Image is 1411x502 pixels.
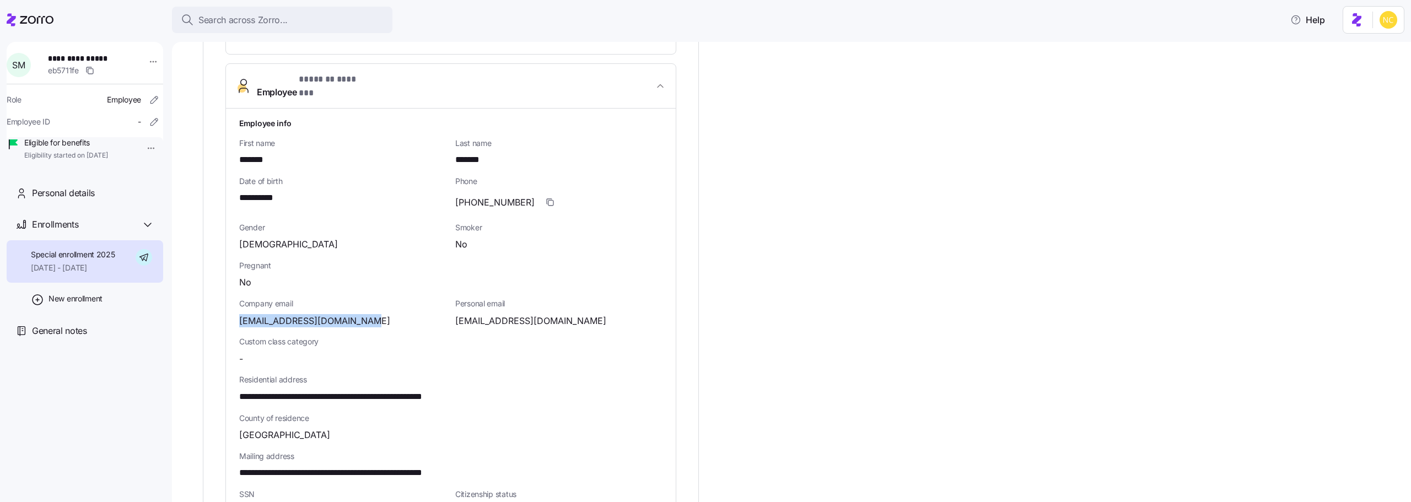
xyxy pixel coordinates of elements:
span: [GEOGRAPHIC_DATA] [239,428,330,442]
span: Enrollments [32,218,78,231]
span: No [239,276,251,289]
span: Pregnant [239,260,663,271]
span: Date of birth [239,176,446,187]
span: Special enrollment 2025 [31,249,115,260]
span: [PHONE_NUMBER] [455,196,535,209]
span: General notes [32,324,87,338]
span: Last name [455,138,663,149]
span: [DATE] - [DATE] [31,262,115,273]
span: Personal details [32,186,95,200]
span: Eligible for benefits [24,137,108,148]
h1: Employee info [239,117,663,129]
span: [EMAIL_ADDRESS][DOMAIN_NAME] [455,314,606,328]
span: Gender [239,222,446,233]
span: Role [7,94,21,105]
span: Residential address [239,374,663,385]
span: Phone [455,176,663,187]
span: Company email [239,298,446,309]
span: Eligibility started on [DATE] [24,151,108,160]
span: eb5711fe [48,65,79,76]
span: No [455,237,467,251]
span: - [239,352,243,366]
button: Search across Zorro... [172,7,392,33]
span: Mailing address [239,451,663,462]
span: Personal email [455,298,663,309]
span: SSN [239,489,446,500]
span: - [138,116,141,127]
span: S M [12,61,25,69]
span: Employee [257,73,370,99]
span: Citizenship status [455,489,663,500]
img: e03b911e832a6112bf72643c5874f8d8 [1380,11,1397,29]
span: County of residence [239,413,663,424]
span: First name [239,138,446,149]
span: Custom class category [239,336,446,347]
span: Employee [107,94,141,105]
span: [EMAIL_ADDRESS][DOMAIN_NAME] [239,314,390,328]
span: New enrollment [49,293,103,304]
span: Search across Zorro... [198,13,288,27]
span: [DEMOGRAPHIC_DATA] [239,237,338,251]
button: Help [1281,9,1334,31]
span: Smoker [455,222,663,233]
span: Help [1290,13,1325,26]
span: Employee ID [7,116,50,127]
